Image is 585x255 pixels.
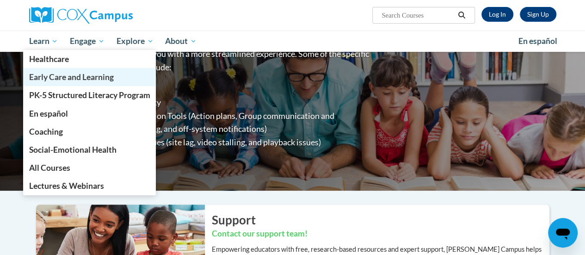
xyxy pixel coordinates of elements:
li: Greater Device Compatibility [55,96,371,109]
a: PK-5 Structured Literacy Program [23,86,156,104]
span: Learn [29,36,58,47]
span: All Courses [29,163,70,173]
a: Coaching [23,123,156,141]
input: Search Courses [381,10,455,21]
a: About [159,31,203,52]
span: Coaching [29,127,62,137]
span: PK-5 Structured Literacy Program [29,90,150,100]
a: Log In [481,7,513,22]
a: Engage [64,31,111,52]
span: Social-Emotional Health [29,145,116,155]
a: Cox Campus [29,7,196,24]
span: Early Care and Learning [29,72,113,82]
span: En español [518,36,557,46]
span: Lectures & Webinars [29,181,104,191]
a: Lectures & Webinars [23,177,156,195]
iframe: Button to launch messaging window [548,218,578,248]
a: Healthcare [23,50,156,68]
a: En español [512,31,563,51]
h3: Contact our support team! [212,228,549,240]
a: All Courses [23,159,156,177]
li: Diminished progression issues (site lag, video stalling, and playback issues) [55,136,371,149]
a: Learn [23,31,64,52]
div: Main menu [22,31,563,52]
li: Improved Site Navigation [55,82,371,96]
a: Register [520,7,556,22]
a: Explore [111,31,160,52]
button: Search [455,10,468,21]
span: Healthcare [29,54,68,64]
span: Engage [70,36,105,47]
li: Enhanced Group Collaboration Tools (Action plans, Group communication and collaboration tools, re... [55,109,371,136]
p: Overall, we are proud to provide you with a more streamlined experience. Some of the specific cha... [36,47,371,74]
h2: Support [212,211,549,228]
a: En español [23,105,156,123]
a: Social-Emotional Health [23,141,156,159]
span: Explore [117,36,154,47]
img: Cox Campus [29,7,133,24]
a: Early Care and Learning [23,68,156,86]
span: En español [29,109,68,118]
span: About [165,36,197,47]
